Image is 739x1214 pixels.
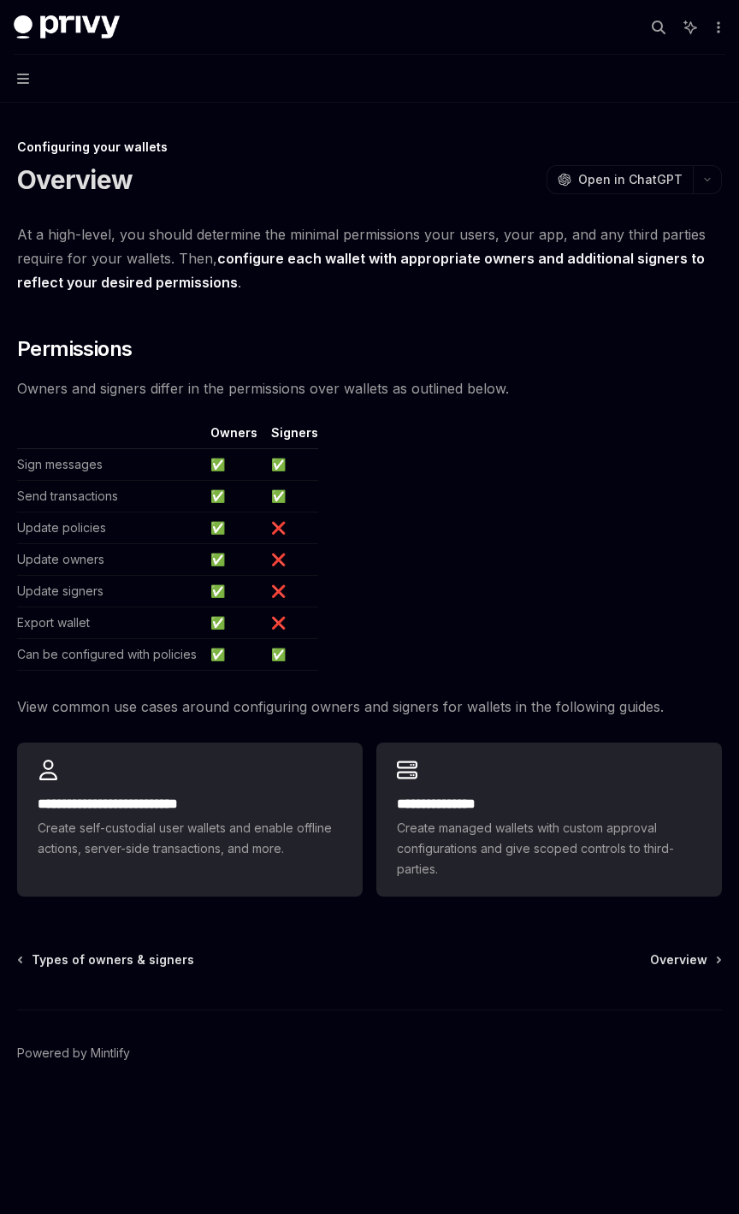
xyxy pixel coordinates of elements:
span: Owners and signers differ in the permissions over wallets as outlined below. [17,376,722,400]
strong: configure each wallet with appropriate owners and additional signers to reflect your desired perm... [17,250,705,291]
td: ✅ [204,544,264,576]
td: ✅ [204,639,264,671]
td: Send transactions [17,481,204,512]
td: ✅ [204,481,264,512]
td: ✅ [264,639,318,671]
span: Create self-custodial user wallets and enable offline actions, server-side transactions, and more. [38,818,342,859]
td: ❌ [264,512,318,544]
td: Update signers [17,576,204,607]
td: ✅ [204,576,264,607]
a: Types of owners & signers [19,951,194,968]
a: Overview [650,951,720,968]
button: Open in ChatGPT [547,165,693,194]
td: Can be configured with policies [17,639,204,671]
span: At a high-level, you should determine the minimal permissions your users, your app, and any third... [17,222,722,294]
td: ✅ [264,449,318,481]
span: Types of owners & signers [32,951,194,968]
td: ✅ [264,481,318,512]
td: Sign messages [17,449,204,481]
div: Configuring your wallets [17,139,722,156]
td: ❌ [264,544,318,576]
td: ✅ [204,449,264,481]
th: Signers [264,424,318,449]
td: Export wallet [17,607,204,639]
h1: Overview [17,164,133,195]
span: Create managed wallets with custom approval configurations and give scoped controls to third-part... [397,818,701,879]
span: Permissions [17,335,132,363]
span: Open in ChatGPT [578,171,683,188]
td: ✅ [204,512,264,544]
td: ❌ [264,607,318,639]
img: dark logo [14,15,120,39]
span: Overview [650,951,707,968]
span: View common use cases around configuring owners and signers for wallets in the following guides. [17,695,722,719]
th: Owners [204,424,264,449]
td: ✅ [204,607,264,639]
td: ❌ [264,576,318,607]
button: More actions [708,15,725,39]
a: **** **** *****Create managed wallets with custom approval configurations and give scoped control... [376,743,722,897]
a: Powered by Mintlify [17,1045,130,1062]
td: Update owners [17,544,204,576]
td: Update policies [17,512,204,544]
